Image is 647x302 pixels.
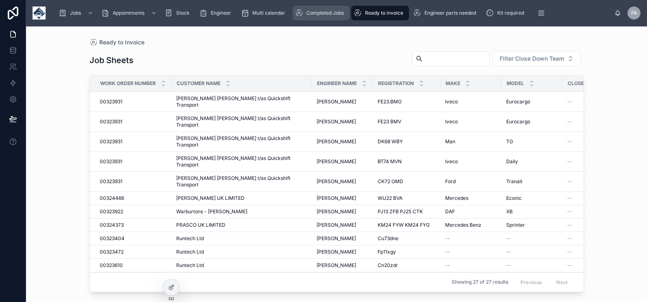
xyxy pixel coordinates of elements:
[176,155,307,168] a: [PERSON_NAME] [PERSON_NAME] t/as Quickshift Transport
[90,55,133,66] h1: Job Sheets
[317,158,368,165] a: [PERSON_NAME]
[317,249,356,255] span: [PERSON_NAME]
[567,195,572,201] span: --
[293,6,350,20] a: Completed Jobs
[100,262,166,269] a: 00323610
[567,235,572,242] span: --
[506,262,557,269] a: --
[70,10,81,16] span: Jobs
[100,235,166,242] a: 00323404
[567,262,572,269] span: --
[506,178,522,185] span: Tranait
[567,98,572,105] span: --
[176,175,307,188] a: [PERSON_NAME] [PERSON_NAME] t/as Quickshift Transport
[317,235,368,242] a: [PERSON_NAME]
[100,262,123,269] span: 00323610
[100,138,122,145] span: 00323931
[506,249,557,255] a: --
[445,195,496,201] a: Mercedes
[378,222,435,228] a: KM24 FYW KM24 FYG
[176,208,247,215] span: Warburtons - [PERSON_NAME]
[567,262,627,269] a: --
[100,195,124,201] span: 00324466
[506,118,530,125] span: Eurocargo
[567,249,572,255] span: --
[445,178,496,185] a: Ford
[506,249,511,255] span: --
[493,51,581,66] button: Select Button
[445,138,496,145] a: Man
[176,222,225,228] span: PRASCO UK LIMITED
[100,208,123,215] span: 00323922
[378,235,435,242] a: Cu73dne
[506,118,557,125] a: Eurocargo
[176,195,245,201] span: [PERSON_NAME] UK LIMITED
[506,235,511,242] span: --
[506,138,557,145] a: TG
[176,222,307,228] a: PRASCO UK LIMITED
[567,118,627,125] a: --
[378,138,403,145] span: DK68 WBY
[445,118,496,125] a: Iveco
[176,235,307,242] a: Runtech Ltd
[100,178,122,185] span: 00323931
[317,178,368,185] a: [PERSON_NAME]
[506,138,513,145] span: TG
[176,195,307,201] a: [PERSON_NAME] UK LIMITED
[100,178,166,185] a: 00323931
[317,222,356,228] span: [PERSON_NAME]
[445,138,455,145] span: Man
[506,158,557,165] a: Daily
[317,98,368,105] a: [PERSON_NAME]
[317,118,368,125] a: [PERSON_NAME]
[631,10,637,16] span: FA
[176,262,307,269] a: Runtech Ltd
[378,262,398,269] span: Cn20zdr
[506,195,557,201] a: Econic
[567,249,627,255] a: --
[567,235,627,242] a: --
[567,178,627,185] a: --
[176,235,204,242] span: Runtech Ltd
[378,98,402,105] span: FE23.BMO
[445,222,496,228] a: Mercedes Benz
[506,178,557,185] a: Tranait
[317,262,368,269] a: [PERSON_NAME]
[197,6,237,20] a: Engineer
[317,98,356,105] span: [PERSON_NAME]
[100,138,166,145] a: 00323931
[445,208,455,215] span: DAF
[317,195,356,201] span: [PERSON_NAME]
[100,249,166,255] a: 00323472
[567,178,572,185] span: --
[378,208,435,215] a: PJ13 ZFB PJ25 CTK
[506,222,557,228] a: Sprinter
[317,249,368,255] a: [PERSON_NAME]
[100,98,166,105] a: 00323931
[317,158,356,165] span: [PERSON_NAME]
[351,6,409,20] a: Ready to invoice
[378,235,398,242] span: Cu73dne
[100,118,166,125] a: 00323931
[567,222,572,228] span: --
[113,10,144,16] span: Appointments
[317,262,356,269] span: [PERSON_NAME]
[567,208,627,215] a: --
[100,208,166,215] a: 00323922
[446,80,460,87] span: Make
[445,98,458,105] span: Iveco
[378,178,403,185] span: CK72 OMD
[445,222,481,228] span: Mercedes Benz
[56,6,97,20] a: Jobs
[378,195,402,201] span: WU22 BVA
[378,138,435,145] a: DK68 WBY
[378,208,423,215] span: PJ13 ZFB PJ25 CTK
[176,135,307,148] a: [PERSON_NAME] [PERSON_NAME] t/as Quickshift Transport
[317,222,368,228] a: [PERSON_NAME]
[317,178,356,185] span: [PERSON_NAME]
[99,38,144,46] span: Ready to invoice
[317,208,368,215] a: [PERSON_NAME]
[378,249,396,255] span: Fp11xgy
[411,6,482,20] a: Engineer parts needed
